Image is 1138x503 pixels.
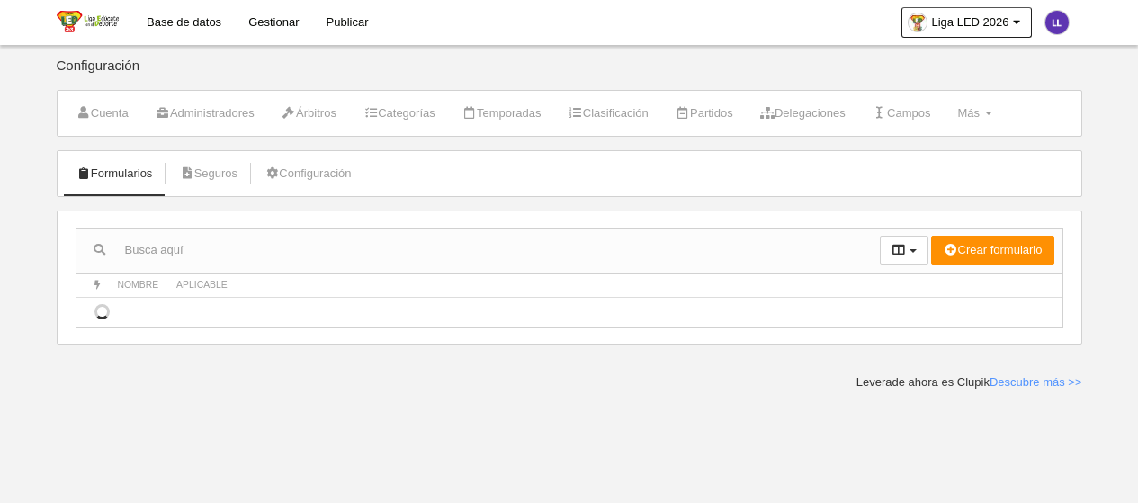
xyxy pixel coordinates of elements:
a: Partidos [666,100,743,127]
div: Leverade ahora es Clupik [856,374,1082,391]
img: Liga LED 2026 [57,11,119,32]
a: Delegaciones [750,100,856,127]
span: Nombre [118,280,159,290]
input: Busca aquí [76,237,880,264]
a: Cuenta [67,100,139,127]
a: Campos [863,100,941,127]
span: Aplicable [176,280,228,290]
a: Más [947,100,1001,127]
a: Administradores [146,100,264,127]
button: Crear formulario [931,236,1053,265]
div: Configuración [57,58,1082,90]
a: Categorías [354,100,445,127]
a: Seguros [169,160,247,187]
span: Más [957,106,980,120]
img: OaTaqkb8oxbL.30x30.jpg [909,13,927,31]
a: Configuración [255,160,361,187]
a: Árbitros [272,100,346,127]
a: Descubre más >> [990,375,1082,389]
img: c2l6ZT0zMHgzMCZmcz05JnRleHQ9TEwmYmc9NWUzNWIx.png [1045,11,1069,34]
a: Clasificación [559,100,659,127]
span: Liga LED 2026 [931,13,1008,31]
a: Temporadas [453,100,551,127]
a: Formularios [67,160,163,187]
a: Liga LED 2026 [901,7,1031,38]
